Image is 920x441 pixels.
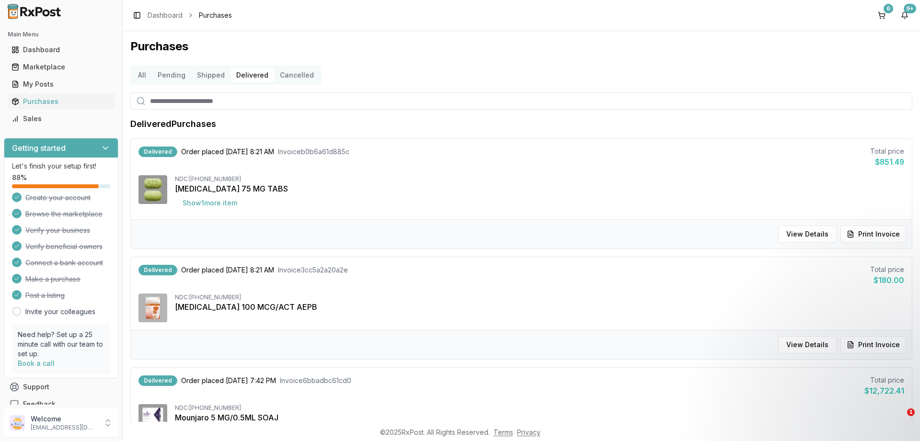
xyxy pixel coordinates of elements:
[4,42,118,57] button: Dashboard
[4,4,65,19] img: RxPost Logo
[132,68,152,83] button: All
[130,39,912,54] h1: Purchases
[18,330,104,359] p: Need help? Set up a 25 minute call with our team to set up.
[31,414,97,424] p: Welcome
[138,404,167,433] img: Mounjaro 5 MG/0.5ML SOAJ
[12,142,66,154] h3: Getting started
[884,4,893,13] div: 6
[31,424,97,431] p: [EMAIL_ADDRESS][DOMAIN_NAME]
[25,242,103,251] span: Verify beneficial owners
[494,428,513,436] a: Terms
[191,68,230,83] button: Shipped
[4,396,118,413] button: Feedback
[25,193,91,203] span: Create your account
[12,173,27,182] span: 88 %
[870,274,904,286] div: $180.00
[175,183,904,194] div: [MEDICAL_DATA] 75 MG TABS
[10,415,25,430] img: User avatar
[778,226,837,243] button: View Details
[870,265,904,274] div: Total price
[138,375,177,386] div: Delivered
[517,428,540,436] a: Privacy
[8,41,115,58] a: Dashboard
[4,111,118,126] button: Sales
[181,147,274,157] span: Order placed [DATE] 8:21 AM
[152,68,191,83] button: Pending
[18,359,55,367] a: Book a call
[8,31,115,38] h2: Main Menu
[175,294,904,301] div: NDC: [PHONE_NUMBER]
[148,11,183,20] a: Dashboard
[25,258,103,268] span: Connect a bank account
[23,399,56,409] span: Feedback
[870,156,904,168] div: $851.49
[278,265,348,275] span: Invoice 3cc5a2a20a2e
[25,226,90,235] span: Verify your business
[840,336,906,353] button: Print Invoice
[138,294,167,322] img: Arnuity Ellipta 100 MCG/ACT AEPB
[175,412,904,423] div: Mounjaro 5 MG/0.5ML SOAJ
[25,291,65,300] span: Post a listing
[11,114,111,124] div: Sales
[274,68,320,83] button: Cancelled
[4,94,118,109] button: Purchases
[138,265,177,275] div: Delivered
[887,408,910,431] iframe: Intercom live chat
[840,226,906,243] button: Print Invoice
[280,376,351,385] span: Invoice 6bbadbc61cd0
[25,307,95,317] a: Invite your colleagues
[175,175,904,183] div: NDC: [PHONE_NUMBER]
[8,58,115,76] a: Marketplace
[870,147,904,156] div: Total price
[4,59,118,75] button: Marketplace
[148,11,232,20] nav: breadcrumb
[907,408,915,416] span: 1
[8,76,115,93] a: My Posts
[278,147,349,157] span: Invoice b0b6a61d885c
[778,336,837,353] button: View Details
[8,93,115,110] a: Purchases
[904,4,916,13] div: 9+
[874,8,889,23] button: 6
[199,11,232,20] span: Purchases
[8,110,115,127] a: Sales
[11,79,111,89] div: My Posts
[181,376,276,385] span: Order placed [DATE] 7:42 PM
[11,62,111,72] div: Marketplace
[175,194,245,212] button: Show1more item
[175,301,904,313] div: [MEDICAL_DATA] 100 MCG/ACT AEPB
[4,378,118,396] button: Support
[230,68,274,83] button: Delivered
[181,265,274,275] span: Order placed [DATE] 8:21 AM
[11,97,111,106] div: Purchases
[138,147,177,157] div: Delivered
[25,209,103,219] span: Browse the marketplace
[897,8,912,23] button: 9+
[11,45,111,55] div: Dashboard
[4,77,118,92] button: My Posts
[175,404,904,412] div: NDC: [PHONE_NUMBER]
[25,274,80,284] span: Make a purchase
[12,161,110,171] p: Let's finish your setup first!
[138,175,167,204] img: Gemtesa 75 MG TABS
[130,117,216,131] h1: Delivered Purchases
